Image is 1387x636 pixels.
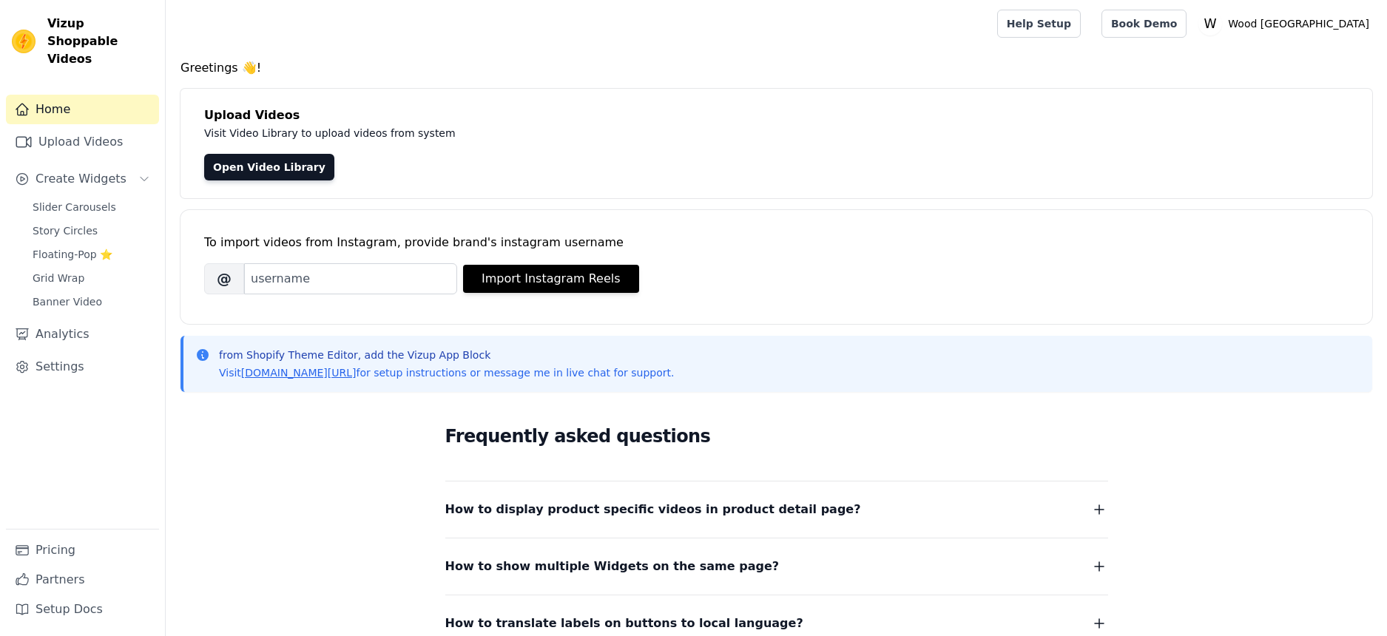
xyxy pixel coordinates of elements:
[219,348,674,362] p: from Shopify Theme Editor, add the Vizup App Block
[6,319,159,349] a: Analytics
[33,247,112,262] span: Floating-Pop ⭐
[1204,16,1217,31] text: W
[1198,10,1375,37] button: W Wood [GEOGRAPHIC_DATA]
[219,365,674,380] p: Visit for setup instructions or message me in live chat for support.
[445,556,1108,577] button: How to show multiple Widgets on the same page?
[997,10,1081,38] a: Help Setup
[33,271,84,285] span: Grid Wrap
[204,106,1349,124] h4: Upload Videos
[6,535,159,565] a: Pricing
[6,95,159,124] a: Home
[24,197,159,217] a: Slider Carousels
[6,164,159,194] button: Create Widgets
[204,124,867,142] p: Visit Video Library to upload videos from system
[6,127,159,157] a: Upload Videos
[445,499,1108,520] button: How to display product specific videos in product detail page?
[1222,10,1375,37] p: Wood [GEOGRAPHIC_DATA]
[24,220,159,241] a: Story Circles
[463,265,639,293] button: Import Instagram Reels
[36,170,126,188] span: Create Widgets
[33,223,98,238] span: Story Circles
[6,565,159,595] a: Partners
[445,422,1108,451] h2: Frequently asked questions
[445,613,1108,634] button: How to translate labels on buttons to local language?
[445,613,803,634] span: How to translate labels on buttons to local language?
[12,30,36,53] img: Vizup
[244,263,457,294] input: username
[33,200,116,214] span: Slider Carousels
[6,595,159,624] a: Setup Docs
[24,268,159,288] a: Grid Wrap
[6,352,159,382] a: Settings
[241,367,357,379] a: [DOMAIN_NAME][URL]
[1101,10,1187,38] a: Book Demo
[24,291,159,312] a: Banner Video
[445,556,780,577] span: How to show multiple Widgets on the same page?
[204,154,334,180] a: Open Video Library
[204,263,244,294] span: @
[24,244,159,265] a: Floating-Pop ⭐
[33,294,102,309] span: Banner Video
[445,499,861,520] span: How to display product specific videos in product detail page?
[180,59,1372,77] h4: Greetings 👋!
[47,15,153,68] span: Vizup Shoppable Videos
[204,234,1349,251] div: To import videos from Instagram, provide brand's instagram username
